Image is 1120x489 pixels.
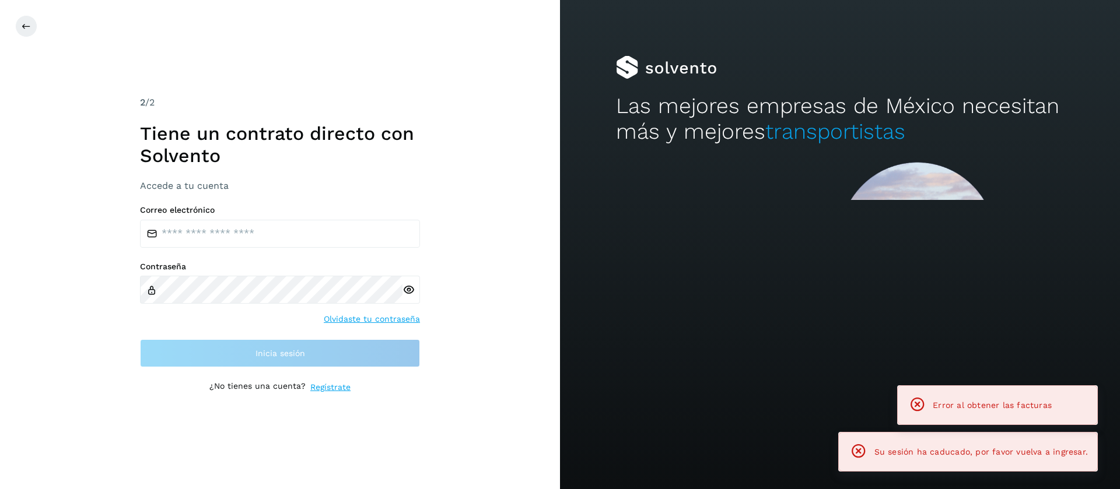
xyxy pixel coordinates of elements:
[140,96,420,110] div: /2
[765,119,905,144] span: transportistas
[256,349,305,357] span: Inicia sesión
[140,262,420,272] label: Contraseña
[933,400,1052,410] span: Error al obtener las facturas
[140,205,420,215] label: Correo electrónico
[616,93,1064,145] h2: Las mejores empresas de México necesitan más y mejores
[310,381,351,393] a: Regístrate
[140,97,145,108] span: 2
[209,381,306,393] p: ¿No tienes una cuenta?
[140,180,420,191] h3: Accede a tu cuenta
[324,313,420,325] a: Olvidaste tu contraseña
[874,447,1088,456] span: Su sesión ha caducado, por favor vuelva a ingresar.
[140,122,420,167] h1: Tiene un contrato directo con Solvento
[140,339,420,367] button: Inicia sesión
